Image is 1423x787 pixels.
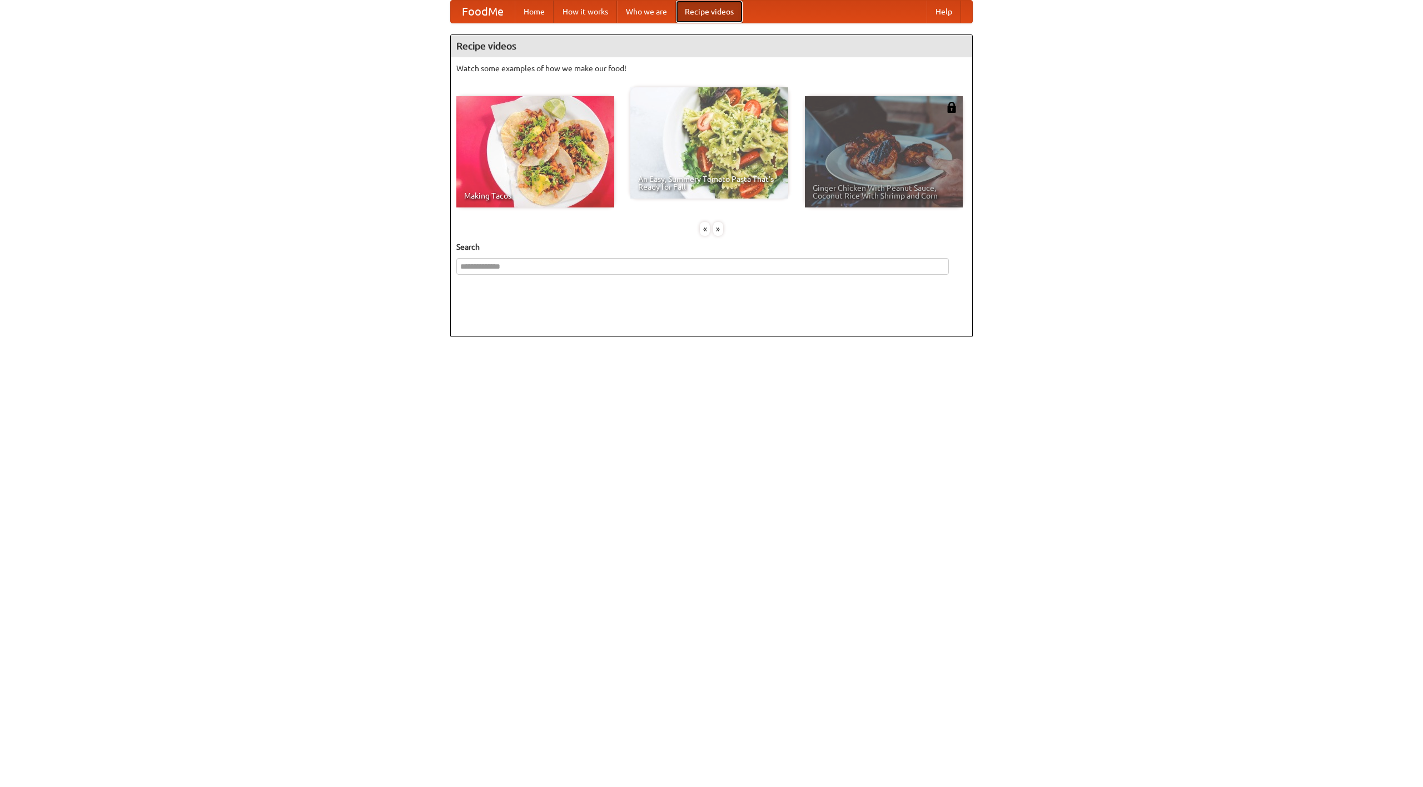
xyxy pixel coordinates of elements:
img: 483408.png [946,102,957,113]
a: Making Tacos [456,96,614,207]
a: An Easy, Summery Tomato Pasta That's Ready for Fall [630,87,788,199]
a: Help [927,1,961,23]
a: Home [515,1,554,23]
a: How it works [554,1,617,23]
div: « [700,222,710,236]
h4: Recipe videos [451,35,972,57]
a: Recipe videos [676,1,743,23]
div: » [713,222,723,236]
a: FoodMe [451,1,515,23]
span: Making Tacos [464,192,606,200]
h5: Search [456,241,967,253]
p: Watch some examples of how we make our food! [456,63,967,74]
span: An Easy, Summery Tomato Pasta That's Ready for Fall [638,175,780,191]
a: Who we are [617,1,676,23]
